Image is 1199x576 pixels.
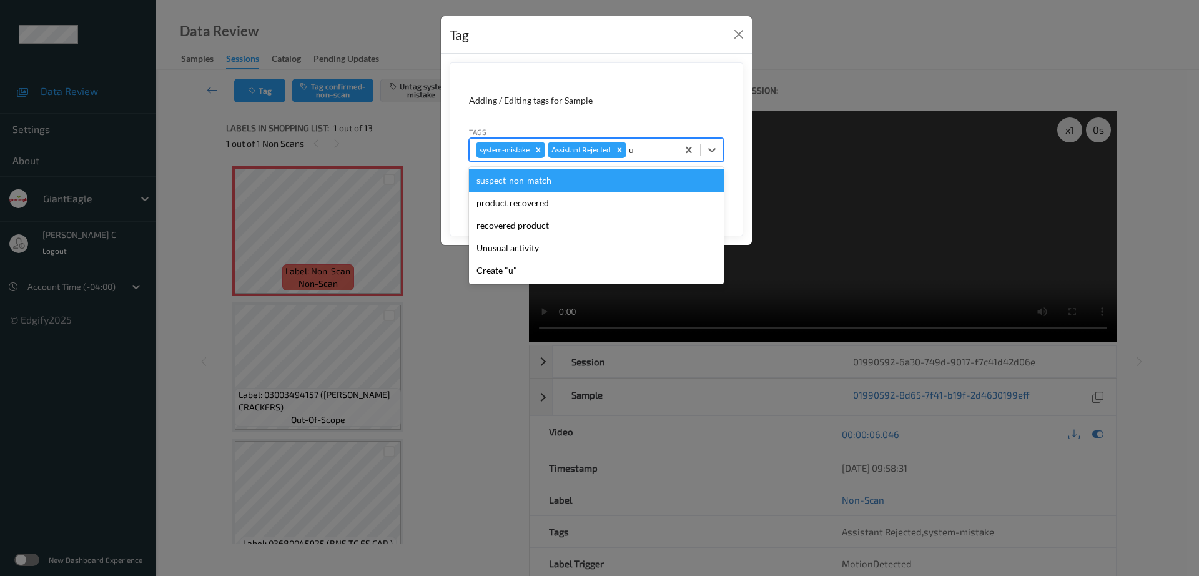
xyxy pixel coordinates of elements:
div: Remove system-mistake [531,142,545,158]
div: Remove Assistant Rejected [613,142,626,158]
div: suspect-non-match [469,169,724,192]
div: Unusual activity [469,237,724,259]
div: system-mistake [476,142,531,158]
div: Create "u" [469,259,724,282]
button: Close [730,26,748,43]
label: Tags [469,126,486,137]
div: product recovered [469,192,724,214]
div: Assistant Rejected [548,142,613,158]
div: recovered product [469,214,724,237]
div: Tag [450,25,469,45]
div: Adding / Editing tags for Sample [469,94,724,107]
